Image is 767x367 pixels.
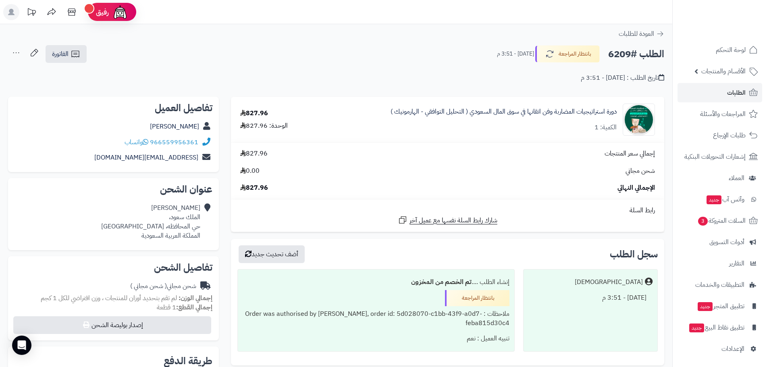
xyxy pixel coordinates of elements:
[12,336,31,355] div: Open Intercom Messenger
[528,290,653,306] div: [DATE] - 3:51 م
[581,73,664,83] div: تاريخ الطلب : [DATE] - 3:51 م
[15,103,212,113] h2: تفاصيل العميل
[497,50,534,58] small: [DATE] - 3:51 م
[101,203,200,240] div: [PERSON_NAME] الملك سعود، حي المحافظه، [GEOGRAPHIC_DATA] المملكة العربية السعودية
[13,316,211,334] button: إصدار بوليصة الشحن
[445,290,509,306] div: بانتظار المراجعة
[240,149,268,158] span: 827.96
[698,217,708,226] span: 3
[243,331,510,346] div: تنبيه العميل : نعم
[713,130,746,141] span: طلبات الإرجاع
[52,49,69,59] span: الفاتورة
[697,215,746,226] span: السلات المتروكة
[409,216,497,225] span: شارك رابط السلة نفسها مع عميل آخر
[575,278,643,287] div: [DEMOGRAPHIC_DATA]
[594,123,617,132] div: الكمية: 1
[695,279,744,290] span: التطبيقات والخدمات
[729,258,744,269] span: التقارير
[678,40,762,60] a: لوحة التحكم
[698,302,713,311] span: جديد
[150,122,199,131] a: [PERSON_NAME]
[21,4,42,22] a: تحديثات المنصة
[678,147,762,166] a: إشعارات التحويلات البنكية
[716,44,746,56] span: لوحة التحكم
[164,356,212,366] h2: طريقة الدفع
[678,104,762,124] a: المراجعات والأسئلة
[608,46,664,62] h2: الطلب #6209
[125,137,148,147] a: واتساب
[706,194,744,205] span: وآتس آب
[712,21,759,37] img: logo-2.png
[678,83,762,102] a: الطلبات
[398,215,497,225] a: شارك رابط السلة نفسها مع عميل آخر
[240,121,288,131] div: الوحدة: 827.96
[678,275,762,294] a: التطبيقات والخدمات
[729,172,744,184] span: العملاء
[727,87,746,98] span: الطلبات
[239,245,305,263] button: أضف تحديث جديد
[619,29,664,39] a: العودة للطلبات
[678,339,762,359] a: الإعدادات
[240,109,268,118] div: 827.96
[707,195,721,204] span: جديد
[626,166,655,176] span: شحن مجاني
[678,190,762,209] a: وآتس آبجديد
[697,301,744,312] span: تطبيق المتجر
[605,149,655,158] span: إجمالي سعر المنتجات
[112,4,128,20] img: ai-face.png
[130,282,196,291] div: شحن مجاني
[41,293,177,303] span: لم تقم بتحديد أوزان للمنتجات ، وزن افتراضي للكل 1 كجم
[678,168,762,188] a: العملاء
[391,107,617,116] a: دورة استراتيجيات المضاربة وفن اتقانها في سوق المال السعودي ( التحليل التوافقي - الهارمونيك )
[678,318,762,337] a: تطبيق نقاط البيعجديد
[240,166,260,176] span: 0.00
[150,137,198,147] a: 966559956361
[243,274,510,290] div: إنشاء الطلب ....
[619,29,654,39] span: العودة للطلبات
[610,249,658,259] h3: سجل الطلب
[15,185,212,194] h2: عنوان الشحن
[243,306,510,331] div: ملاحظات : Order was authorised by [PERSON_NAME], order id: 5d028070-c1bb-43f9-a0d7-feba815d30c4
[623,104,655,136] img: 1752417577-%D8%B3%D9%88%D9%82%20%D8%A7%D9%84%D9%85%D8%A7%D9%84%20%D8%A7%D9%84%D8%B3%D8%B9%D9%88%D...
[721,343,744,355] span: الإعدادات
[709,236,744,248] span: أدوات التسويق
[535,46,600,62] button: بانتظار المراجعة
[678,211,762,230] a: السلات المتروكة3
[411,277,472,287] b: تم الخصم من المخزون
[96,7,109,17] span: رفيق
[15,263,212,272] h2: تفاصيل الشحن
[234,206,661,215] div: رابط السلة
[240,183,268,193] span: 827.96
[46,45,87,63] a: الفاتورة
[701,66,746,77] span: الأقسام والمنتجات
[617,183,655,193] span: الإجمالي النهائي
[130,281,167,291] span: ( شحن مجاني )
[678,126,762,145] a: طلبات الإرجاع
[678,254,762,273] a: التقارير
[157,303,212,312] small: 1 قطعة
[94,153,198,162] a: [EMAIL_ADDRESS][DOMAIN_NAME]
[678,232,762,252] a: أدوات التسويق
[688,322,744,333] span: تطبيق نقاط البيع
[179,293,212,303] strong: إجمالي الوزن:
[678,297,762,316] a: تطبيق المتجرجديد
[700,108,746,120] span: المراجعات والأسئلة
[689,323,704,332] span: جديد
[684,151,746,162] span: إشعارات التحويلات البنكية
[176,303,212,312] strong: إجمالي القطع:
